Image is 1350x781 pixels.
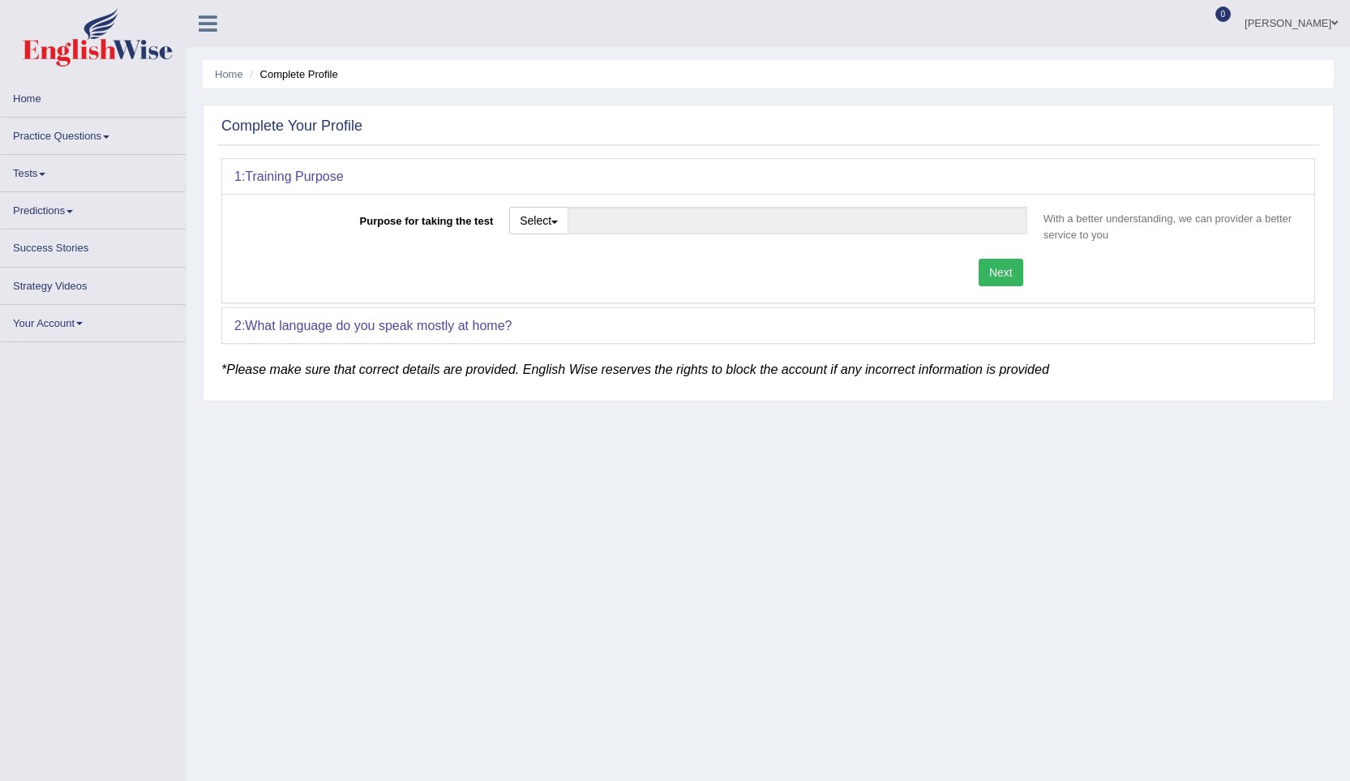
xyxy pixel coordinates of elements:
[1,268,186,299] a: Strategy Videos
[246,67,337,82] li: Complete Profile
[509,207,568,234] button: Select
[1,155,186,187] a: Tests
[1215,6,1232,22] span: 0
[245,170,343,183] b: Training Purpose
[1035,211,1302,242] p: With a better understanding, we can provider a better service to you
[1,118,186,149] a: Practice Questions
[1,305,186,337] a: Your Account
[1,192,186,224] a: Predictions
[1,230,186,261] a: Success Stories
[222,308,1314,344] div: 2:
[222,159,1314,195] div: 1:
[245,319,512,333] b: What language do you speak mostly at home?
[215,68,243,80] a: Home
[979,259,1023,286] button: Next
[221,118,362,135] h2: Complete Your Profile
[234,207,501,229] label: Purpose for taking the test
[1,80,186,112] a: Home
[221,363,1049,376] em: *Please make sure that correct details are provided. English Wise reserves the rights to block th...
